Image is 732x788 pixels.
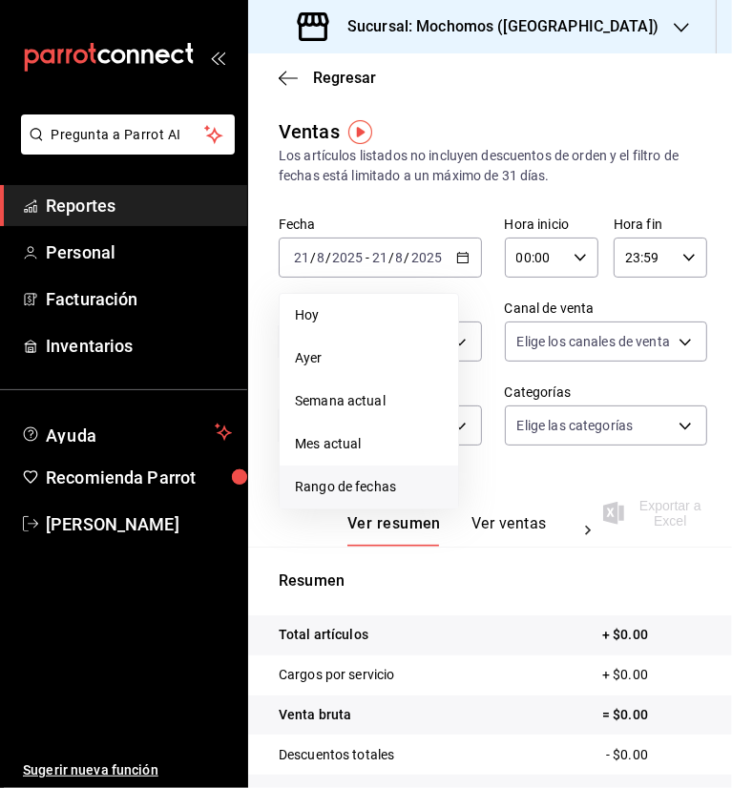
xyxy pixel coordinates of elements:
span: Elige las categorías [517,416,634,435]
label: Fecha [279,218,482,232]
input: -- [316,250,325,265]
button: open_drawer_menu [210,50,225,65]
span: Regresar [313,69,376,87]
p: + $0.00 [602,665,701,685]
div: navigation tabs [347,514,569,547]
button: Ver resumen [347,514,441,547]
input: -- [293,250,310,265]
span: Facturación [46,286,232,312]
img: Tooltip marker [348,120,372,144]
span: / [325,250,331,265]
span: / [388,250,394,265]
span: Reportes [46,193,232,218]
button: Regresar [279,69,376,87]
p: Cargos por servicio [279,665,395,685]
span: Mes actual [295,434,443,454]
a: Pregunta a Parrot AI [13,138,235,158]
label: Categorías [505,386,708,400]
label: Canal de venta [505,302,708,316]
span: Sugerir nueva función [23,760,232,780]
span: Rango de fechas [295,477,443,497]
span: Hoy [295,305,443,325]
button: Pregunta a Parrot AI [21,114,235,155]
div: Ventas [279,117,340,146]
p: + $0.00 [602,625,701,645]
span: - [366,250,369,265]
label: Hora fin [614,218,707,232]
h3: Sucursal: Mochomos ([GEOGRAPHIC_DATA]) [332,15,659,38]
span: Personal [46,239,232,265]
span: Semana actual [295,391,443,411]
input: ---- [331,250,364,265]
span: / [405,250,410,265]
span: Ayuda [46,421,207,444]
p: - $0.00 [606,745,701,765]
p: = $0.00 [602,705,701,725]
span: Recomienda Parrot [46,465,232,490]
input: -- [371,250,388,265]
p: Resumen [279,570,701,592]
input: ---- [410,250,443,265]
span: Pregunta a Parrot AI [52,125,205,145]
p: Total artículos [279,625,368,645]
button: Ver ventas [471,514,547,547]
div: Los artículos listados no incluyen descuentos de orden y el filtro de fechas está limitado a un m... [279,146,701,186]
p: Descuentos totales [279,745,394,765]
span: Elige los canales de venta [517,332,670,351]
span: / [310,250,316,265]
label: Hora inicio [505,218,598,232]
span: Inventarios [46,333,232,359]
span: Ayer [295,348,443,368]
span: [PERSON_NAME] [46,511,232,537]
input: -- [395,250,405,265]
p: Venta bruta [279,705,351,725]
